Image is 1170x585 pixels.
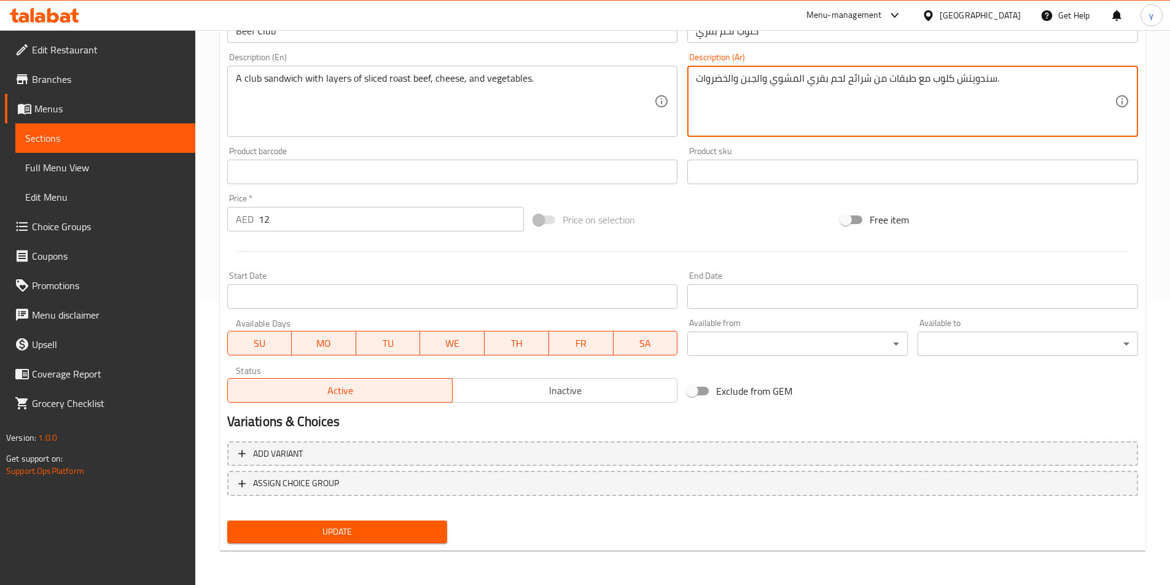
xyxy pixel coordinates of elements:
[356,331,421,355] button: TU
[5,359,195,389] a: Coverage Report
[5,94,195,123] a: Menus
[32,219,185,234] span: Choice Groups
[297,335,351,352] span: MO
[5,35,195,64] a: Edit Restaurant
[5,389,195,418] a: Grocery Checklist
[940,9,1021,22] div: [GEOGRAPHIC_DATA]
[618,335,673,352] span: SA
[485,331,549,355] button: TH
[614,331,678,355] button: SA
[32,337,185,352] span: Upsell
[38,430,57,446] span: 1.0.0
[5,64,195,94] a: Branches
[361,335,416,352] span: TU
[489,335,544,352] span: TH
[227,521,448,543] button: Update
[6,451,63,467] span: Get support on:
[806,8,882,23] div: Menu-management
[870,212,909,227] span: Free item
[420,331,485,355] button: WE
[292,331,356,355] button: MO
[696,72,1115,131] textarea: سندويتش كلوب مع طبقات من شرائح لحم بقري المشوي والجبن والخضروات.
[5,271,195,300] a: Promotions
[5,330,195,359] a: Upsell
[1149,9,1153,22] span: y
[687,160,1138,184] input: Please enter product sku
[32,366,185,381] span: Coverage Report
[6,463,84,479] a: Support.OpsPlatform
[233,382,448,400] span: Active
[425,335,480,352] span: WE
[458,382,673,400] span: Inactive
[32,278,185,293] span: Promotions
[253,476,339,491] span: ASSIGN CHOICE GROUP
[25,190,185,204] span: Edit Menu
[32,72,185,87] span: Branches
[32,249,185,263] span: Coupons
[253,446,303,462] span: Add variant
[227,441,1138,467] button: Add variant
[32,396,185,411] span: Grocery Checklist
[6,430,36,446] span: Version:
[918,331,1138,356] div: ​
[32,42,185,57] span: Edit Restaurant
[227,471,1138,496] button: ASSIGN CHOICE GROUP
[34,101,185,116] span: Menus
[5,212,195,241] a: Choice Groups
[549,331,614,355] button: FR
[227,160,678,184] input: Please enter product barcode
[687,331,908,356] div: ​
[452,378,677,403] button: Inactive
[554,335,609,352] span: FR
[233,335,287,352] span: SU
[15,153,195,182] a: Full Menu View
[25,131,185,145] span: Sections
[236,212,254,227] p: AED
[563,212,635,227] span: Price on selection
[227,413,1138,431] h2: Variations & Choices
[687,18,1138,43] input: Enter name Ar
[227,378,453,403] button: Active
[227,331,292,355] button: SU
[5,241,195,271] a: Coupons
[32,308,185,322] span: Menu disclaimer
[25,160,185,175] span: Full Menu View
[227,18,678,43] input: Enter name En
[5,300,195,330] a: Menu disclaimer
[15,123,195,153] a: Sections
[716,384,792,398] span: Exclude from GEM
[237,524,438,540] span: Update
[15,182,195,212] a: Edit Menu
[259,207,525,231] input: Please enter price
[236,72,655,131] textarea: A club sandwich with layers of sliced roast beef, cheese, and vegetables.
